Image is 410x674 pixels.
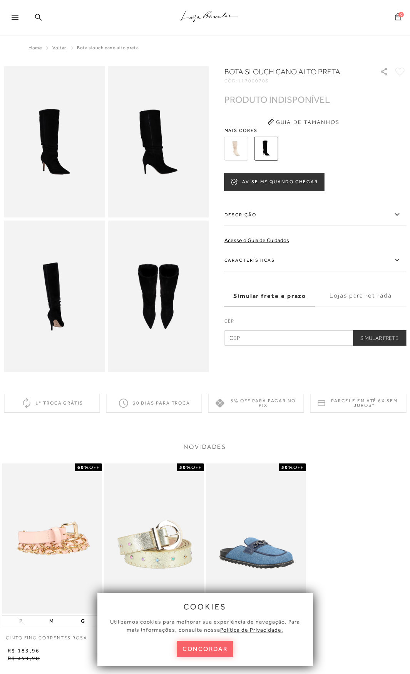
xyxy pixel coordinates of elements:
[238,78,269,84] span: 117000703
[77,465,89,470] strong: 60%
[224,237,289,243] a: Acesse o Guia de Cuidados
[179,465,191,470] strong: 50%
[224,66,362,77] h1: Bota slouch cano alto preta
[77,45,139,50] span: Bota slouch cano alto preta
[220,627,283,633] a: Política de Privacidade.
[2,463,102,614] img: CINTO FINO CORRENTES ROSA
[4,394,100,413] div: 1ª troca grátis
[28,45,42,50] a: Home
[398,12,404,17] span: 0
[4,221,105,372] img: image
[224,330,407,346] input: CEP
[224,95,330,104] div: PRODUTO INDISPONÍVEL
[110,619,300,633] span: Utilizamos cookies para melhorar sua experiência de navegação. Para mais informações, consulte nossa
[4,66,105,217] img: image
[224,204,407,226] label: Descrição
[89,465,100,470] span: OFF
[265,116,342,128] button: Guia de Tamanhos
[208,394,304,413] div: 5% off para pagar no PIX
[184,602,227,611] span: cookies
[281,465,293,470] strong: 50%
[224,137,248,161] img: Bota salto alto gelo
[206,463,306,614] img: MULE TRATORADA EM JEANS ÍNDIGO COM BRIDÃO CHUMBO
[353,330,406,346] button: Simular Frete
[108,66,209,217] img: image
[2,635,91,647] a: CINTO FINO CORRENTES ROSA
[79,616,87,627] button: G
[104,463,204,614] img: CINTO FINO REBITES COLORIDOS METALIZADO DOURADO
[52,45,66,50] a: Voltar
[17,617,25,625] button: P
[108,221,209,372] img: image
[8,647,40,654] span: R$ 183,96
[47,616,56,627] button: M
[224,128,407,133] span: Mais cores
[106,394,202,413] div: 30 dias para troca
[224,79,372,83] div: CÓD:
[8,655,40,661] span: R$ 459,90
[177,641,234,657] button: concordar
[254,137,278,161] img: Bota slouch cano alto preta
[191,465,202,470] span: OFF
[224,286,315,306] label: Simular frete e prazo
[224,249,407,271] label: Características
[293,465,304,470] span: OFF
[224,173,325,191] button: AVISE-ME QUANDO CHEGAR
[315,286,406,306] label: Lojas para retirada
[393,13,403,23] button: 0
[310,394,406,413] div: Parcele em até 6x sem juros*
[224,318,407,328] label: CEP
